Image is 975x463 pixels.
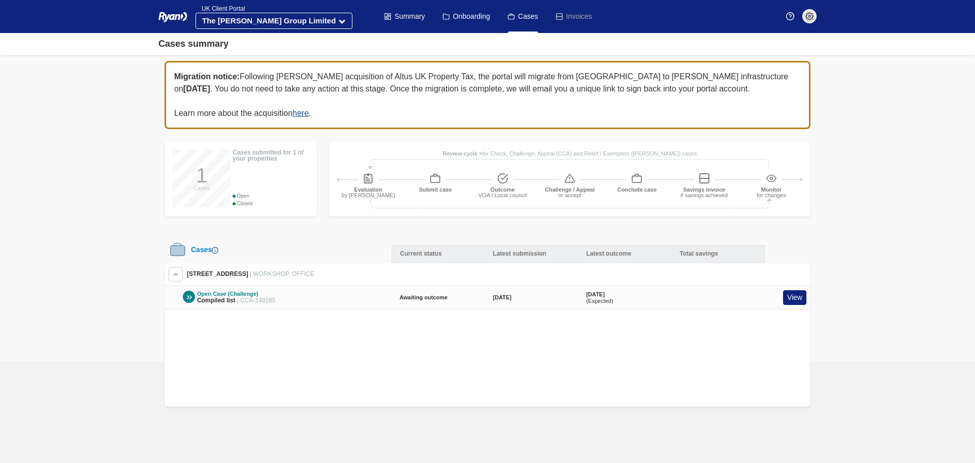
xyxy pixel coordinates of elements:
time: [DATE] [586,291,604,297]
img: Help [786,12,794,20]
div: Evaluation [337,187,399,198]
div: Monitor [740,187,802,198]
div: VOA / Local council [472,193,534,198]
div: Outcome [472,187,534,198]
div: Submit case [404,187,466,198]
a: View [783,290,806,305]
div: Cases summary [158,37,229,51]
div: for Check, Challenge, Appeal (CCA) and Relief / Exemption ([PERSON_NAME]) cases [337,149,802,158]
strong: Awaiting outcome [400,294,448,300]
div: Latest submission [485,245,578,263]
div: (Expected) [586,291,613,304]
div: or accept [539,193,601,198]
img: settings [805,12,814,20]
span: [STREET_ADDRESS] [187,270,248,277]
div: Total savings [671,245,765,263]
div: Open [233,192,309,200]
span: Compiled list [197,297,235,304]
span: UK Client Portal [196,5,245,12]
div: Open Case (Challenge) [197,291,276,297]
div: Latest outcome [578,245,671,263]
button: The [PERSON_NAME] Group Limited [196,13,352,29]
b: Migration notice: [174,72,240,81]
div: Challenge / Appeal [539,187,601,198]
strong: Review cycle > [443,150,482,157]
span: | WORKSHOP, OFFICE [250,270,314,277]
strong: The [PERSON_NAME] Group Limited [202,16,336,25]
div: Following [PERSON_NAME] acquisition of Altus UK Property Tax, the portal will migrate from [GEOGR... [165,61,810,129]
span: | CCA-149285 [237,297,276,304]
div: Conclude case [606,187,668,198]
div: Closed [233,200,309,207]
div: Cases submitted for 1 of your properties [233,149,309,162]
div: by [PERSON_NAME] [337,193,399,198]
b: [DATE] [183,84,210,93]
div: Cases [187,245,218,254]
div: for changes [740,193,802,198]
time: [DATE] [493,294,511,300]
div: if savings achieved [673,193,735,198]
a: here [292,109,309,117]
div: Savings invoice [673,187,735,198]
div: Current status [392,245,485,263]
